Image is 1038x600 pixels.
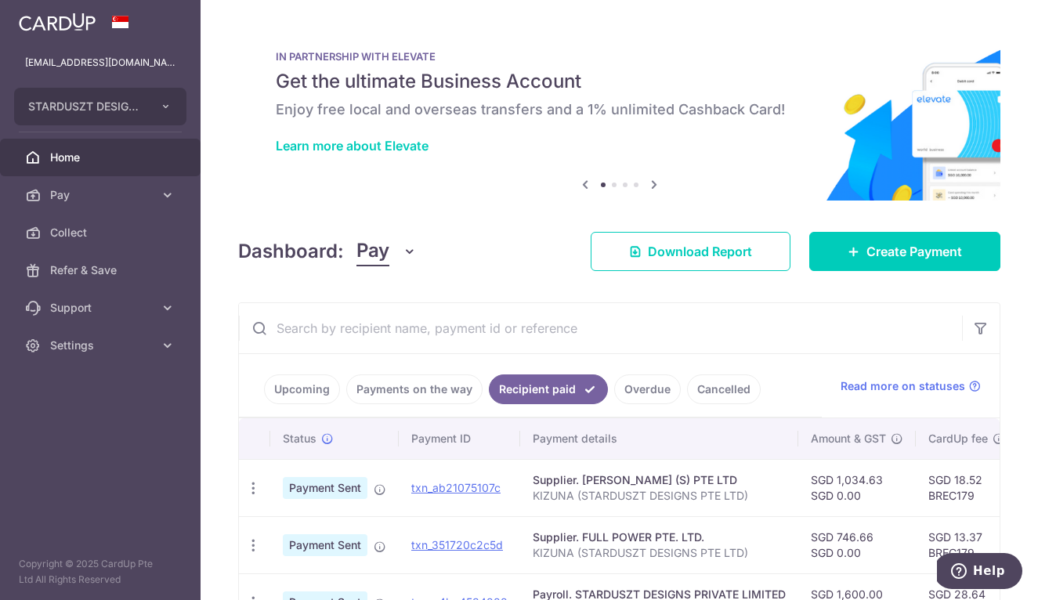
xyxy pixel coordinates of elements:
[50,300,154,316] span: Support
[276,100,963,119] h6: Enjoy free local and overseas transfers and a 1% unlimited Cashback Card!
[50,338,154,353] span: Settings
[50,262,154,278] span: Refer & Save
[50,187,154,203] span: Pay
[264,374,340,404] a: Upcoming
[28,99,144,114] span: STARDUSZT DESIGNS PRIVATE LIMITED
[283,431,316,446] span: Status
[648,242,752,261] span: Download Report
[687,374,761,404] a: Cancelled
[591,232,790,271] a: Download Report
[14,88,186,125] button: STARDUSZT DESIGNS PRIVATE LIMITED
[411,481,501,494] a: txn_ab21075107c
[533,472,786,488] div: Supplier. [PERSON_NAME] (S) PTE LTD
[809,232,1000,271] a: Create Payment
[866,242,962,261] span: Create Payment
[489,374,608,404] a: Recipient paid
[533,530,786,545] div: Supplier. FULL POWER PTE. LTD.
[276,138,429,154] a: Learn more about Elevate
[25,55,175,70] p: [EMAIL_ADDRESS][DOMAIN_NAME]
[916,516,1018,573] td: SGD 13.37 BREC179
[614,374,681,404] a: Overdue
[841,378,981,394] a: Read more on statuses
[283,477,367,499] span: Payment Sent
[50,150,154,165] span: Home
[399,418,520,459] th: Payment ID
[533,488,786,504] p: KIZUNA (STARDUSZT DESIGNS PTE LTD)
[356,237,389,266] span: Pay
[239,303,962,353] input: Search by recipient name, payment id or reference
[937,553,1022,592] iframe: Opens a widget where you can find more information
[916,459,1018,516] td: SGD 18.52 BREC179
[841,378,965,394] span: Read more on statuses
[346,374,483,404] a: Payments on the way
[798,459,916,516] td: SGD 1,034.63 SGD 0.00
[283,534,367,556] span: Payment Sent
[238,237,344,266] h4: Dashboard:
[520,418,798,459] th: Payment details
[238,25,1000,201] img: Renovation banner
[276,50,963,63] p: IN PARTNERSHIP WITH ELEVATE
[276,69,963,94] h5: Get the ultimate Business Account
[356,237,417,266] button: Pay
[811,431,886,446] span: Amount & GST
[411,538,503,551] a: txn_351720c2c5d
[928,431,988,446] span: CardUp fee
[533,545,786,561] p: KIZUNA (STARDUSZT DESIGNS PTE LTD)
[50,225,154,240] span: Collect
[798,516,916,573] td: SGD 746.66 SGD 0.00
[19,13,96,31] img: CardUp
